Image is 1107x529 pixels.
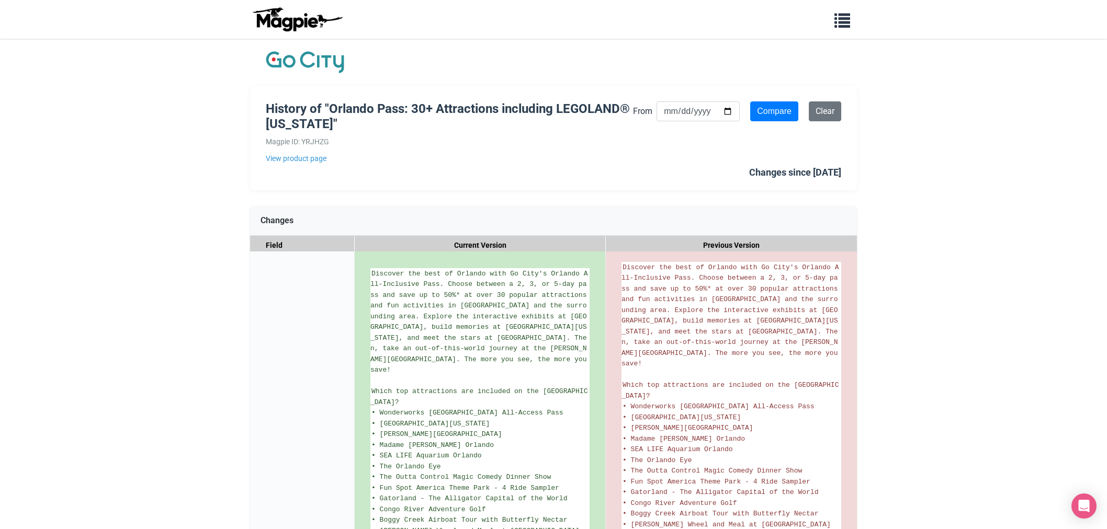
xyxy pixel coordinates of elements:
span: • SEA LIFE Aquarium Orlando [623,445,733,453]
div: Open Intercom Messenger [1071,493,1097,519]
img: logo-ab69f6fb50320c5b225c76a69d11143b.png [250,7,344,32]
div: Changes since [DATE] [749,165,841,180]
div: Current Version [355,236,606,255]
span: • Congo River Adventure Golf [371,505,485,513]
div: Previous Version [606,236,857,255]
span: • [GEOGRAPHIC_DATA][US_STATE] [371,420,490,428]
span: • Gatorland - The Alligator Capital of the World [623,488,818,496]
span: • Madame [PERSON_NAME] Orlando [371,441,494,449]
span: • The Orlando Eye [371,463,441,470]
span: Discover the best of Orlando with Go City's Orlando All-Inclusive Pass. Choose between a 2, 3, or... [370,270,591,374]
div: Changes [250,206,857,236]
span: • SEA LIFE Aquarium Orlando [371,452,482,459]
span: • Madame [PERSON_NAME] Orlando [623,435,745,443]
span: • Gatorland - The Alligator Capital of the World [371,494,567,502]
a: Clear [809,101,841,121]
span: • The Outta Control Magic Comedy Dinner Show [623,467,802,475]
span: • [PERSON_NAME] Wheel and Meal at [GEOGRAPHIC_DATA] [623,521,831,528]
div: Field [250,236,355,255]
span: • [PERSON_NAME][GEOGRAPHIC_DATA] [623,424,753,432]
img: Company Logo [266,49,344,75]
span: • [GEOGRAPHIC_DATA][US_STATE] [623,413,741,421]
h1: History of "Orlando Pass: 30+ Attractions including LEGOLAND® [US_STATE]" [266,101,633,132]
span: • Congo River Adventure Golf [623,499,737,507]
span: • Boggy Creek Airboat Tour with Butterfly Nectar [371,516,567,524]
span: • The Outta Control Magic Comedy Dinner Show [371,473,551,481]
span: • Wonderworks [GEOGRAPHIC_DATA] All-Access Pass [371,409,563,417]
input: Compare [750,101,798,121]
span: • Fun Spot America Theme Park - 4 Ride Sampler [371,484,559,492]
span: • The Orlando Eye [623,456,692,464]
span: Which top attractions are included on the [GEOGRAPHIC_DATA]? [370,387,588,406]
span: • Boggy Creek Airboat Tour with Butterfly Nectar [623,510,818,517]
span: • Fun Spot America Theme Park - 4 Ride Sampler [623,478,810,486]
span: • [PERSON_NAME][GEOGRAPHIC_DATA] [371,430,502,438]
span: • Wonderworks [GEOGRAPHIC_DATA] All-Access Pass [623,402,815,410]
span: Discover the best of Orlando with Go City's Orlando All-Inclusive Pass. Choose between a 2, 3, or... [622,263,842,368]
span: Which top attractions are included on the [GEOGRAPHIC_DATA]? [622,381,839,400]
a: View product page [266,153,633,164]
label: From [633,105,652,118]
div: Magpie ID: YRJHZG [266,136,633,147]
